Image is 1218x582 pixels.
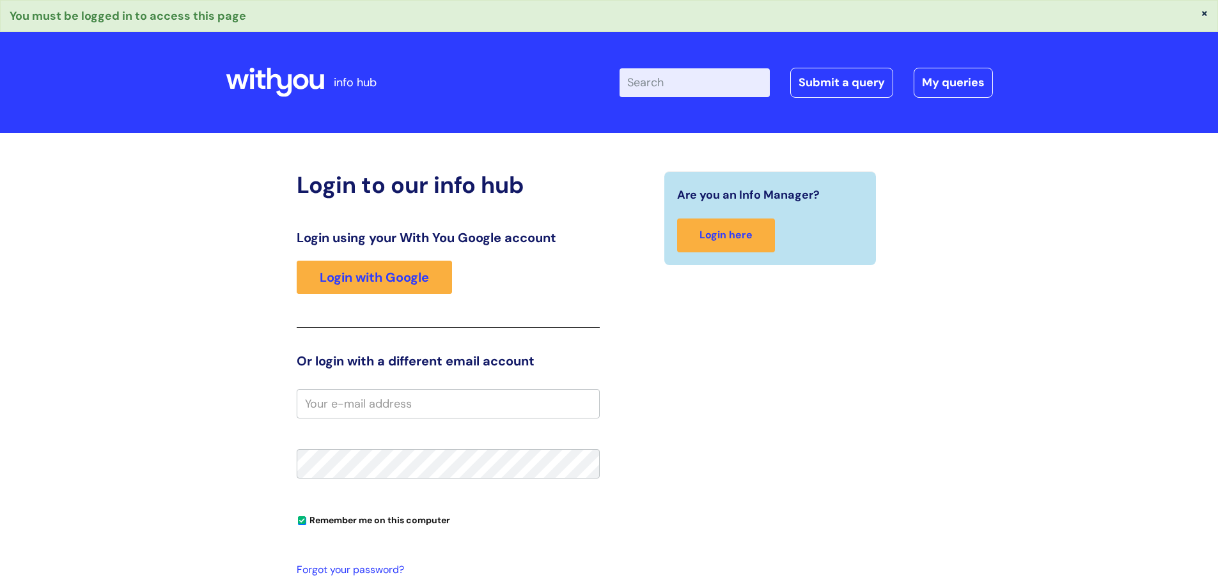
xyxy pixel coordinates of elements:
[297,261,452,294] a: Login with Google
[297,389,600,418] input: Your e-mail address
[620,68,770,96] input: Search
[297,561,593,579] a: Forgot your password?
[914,68,993,97] a: My queries
[677,185,820,205] span: Are you an Info Manager?
[297,353,600,369] h3: Or login with a different email account
[334,72,377,93] p: info hub
[298,517,306,525] input: Remember me on this computer
[297,171,600,199] h2: Login to our info hub
[297,230,600,245] h3: Login using your With You Google account
[790,68,893,97] a: Submit a query
[297,509,600,530] div: You can uncheck this option if you're logging in from a shared device
[297,512,450,526] label: Remember me on this computer
[1201,7,1208,19] button: ×
[677,218,775,252] a: Login here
